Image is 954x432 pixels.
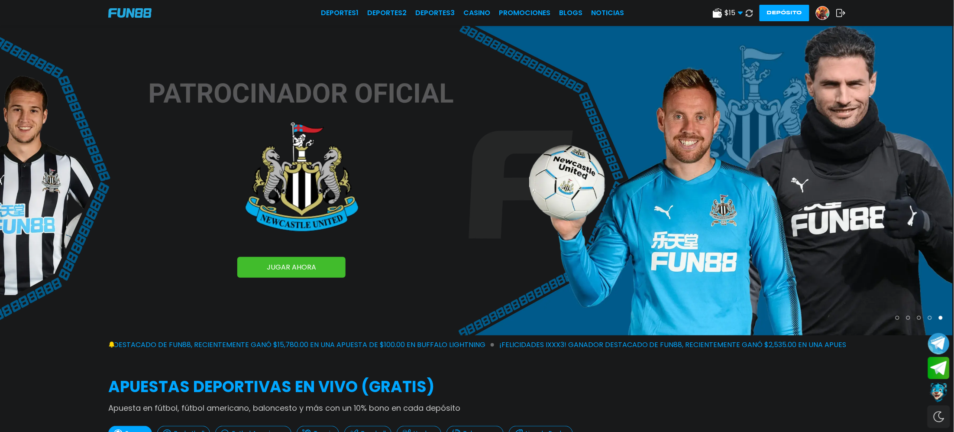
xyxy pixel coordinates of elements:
[108,8,152,18] img: Company Logo
[760,5,809,21] button: Depósito
[1,340,494,350] span: ¡FELICIDADES sxxxxz! GANADOR DESTACADO DE FUN88, RECIENTEMENTE GANÓ $15,780.00 EN UNA APUESTA DE ...
[416,8,455,18] a: Deportes3
[816,6,829,19] img: Avatar
[928,406,951,429] div: Switch theme
[725,8,743,18] span: $ 15
[559,8,583,18] a: BLOGS
[368,8,407,18] a: Deportes2
[928,332,950,355] button: Join telegram channel
[108,402,846,414] p: Apuesta en fútbol, fútbol americano, baloncesto y más con un 10% bono en cada depósito
[592,8,624,18] a: NOTICIAS
[321,8,359,18] a: Deportes1
[499,8,551,18] a: Promociones
[816,6,836,20] a: Avatar
[464,8,491,18] a: CASINO
[237,257,346,278] a: JUGAR AHORA
[928,381,950,404] button: Contact customer service
[108,375,846,399] h2: APUESTAS DEPORTIVAS EN VIVO (gratis)
[928,357,950,380] button: Join telegram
